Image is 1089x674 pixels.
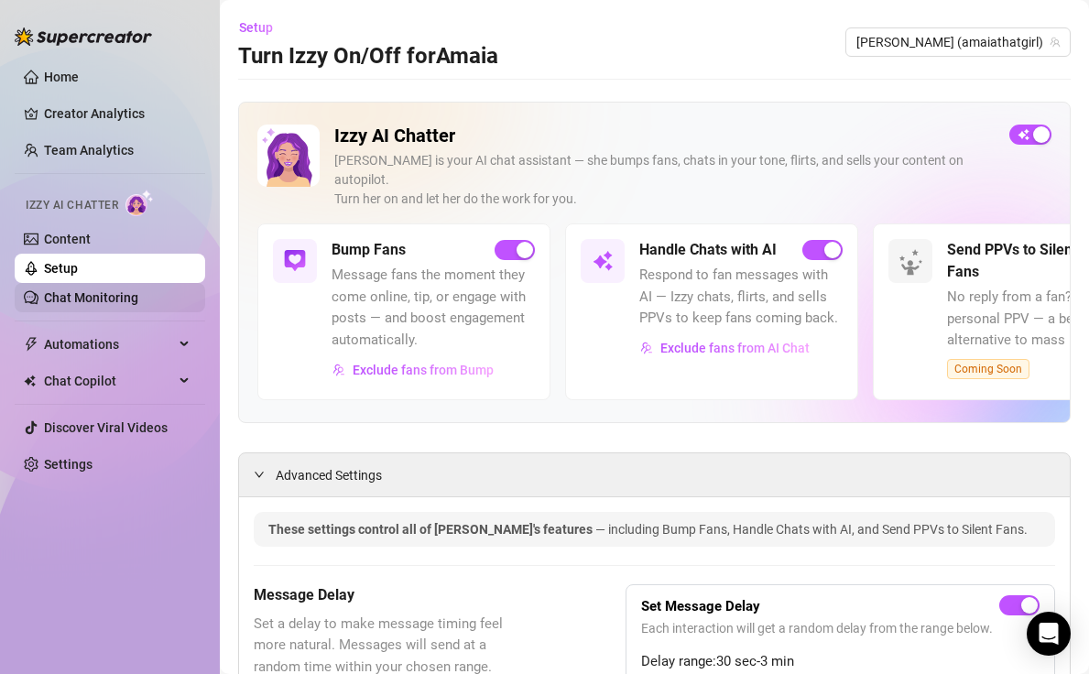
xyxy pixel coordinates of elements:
a: Discover Viral Videos [44,420,168,435]
img: Izzy AI Chatter [257,125,320,187]
span: Exclude fans from AI Chat [660,341,810,355]
img: logo-BBDzfeDw.svg [15,27,152,46]
span: expanded [254,469,265,480]
img: AI Chatter [125,190,154,216]
h5: Bump Fans [332,239,406,261]
span: thunderbolt [24,337,38,352]
a: Settings [44,457,93,472]
span: Amaia (amaiathatgirl) [856,28,1060,56]
a: Content [44,232,91,246]
span: Coming Soon [947,359,1029,379]
span: Advanced Settings [276,465,382,485]
h5: Handle Chats with AI [639,239,777,261]
span: team [1050,37,1061,48]
img: svg%3e [640,342,653,354]
a: Chat Monitoring [44,290,138,305]
a: Home [44,70,79,84]
span: Respond to fan messages with AI — Izzy chats, flirts, and sells PPVs to keep fans coming back. [639,265,843,330]
a: Setup [44,261,78,276]
img: Chat Copilot [24,375,36,387]
span: Chat Copilot [44,366,174,396]
img: svg%3e [284,250,306,272]
span: Setup [239,20,273,35]
button: Exclude fans from AI Chat [639,333,811,363]
div: expanded [254,464,276,484]
button: Setup [238,13,288,42]
a: Team Analytics [44,143,134,158]
button: Exclude fans from Bump [332,355,495,385]
span: Exclude fans from Bump [353,363,494,377]
span: Delay range: 30 sec - 3 min [641,651,1040,673]
span: Message fans the moment they come online, tip, or engage with posts — and boost engagement automa... [332,265,535,351]
a: Creator Analytics [44,99,191,128]
strong: Set Message Delay [641,598,760,614]
span: Automations [44,330,174,359]
div: Open Intercom Messenger [1027,612,1071,656]
h3: Turn Izzy On/Off for Amaia [238,42,498,71]
span: Izzy AI Chatter [26,197,118,214]
div: [PERSON_NAME] is your AI chat assistant — she bumps fans, chats in your tone, flirts, and sells y... [334,151,995,209]
span: Each interaction will get a random delay from the range below. [641,618,1040,638]
span: These settings control all of [PERSON_NAME]'s features [268,522,595,537]
h5: Message Delay [254,584,534,606]
span: — including Bump Fans, Handle Chats with AI, and Send PPVs to Silent Fans. [595,522,1028,537]
h2: Izzy AI Chatter [334,125,995,147]
img: svg%3e [592,250,614,272]
img: svg%3e [332,364,345,376]
img: silent-fans-ppv-o-N6Mmdf.svg [898,249,928,278]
